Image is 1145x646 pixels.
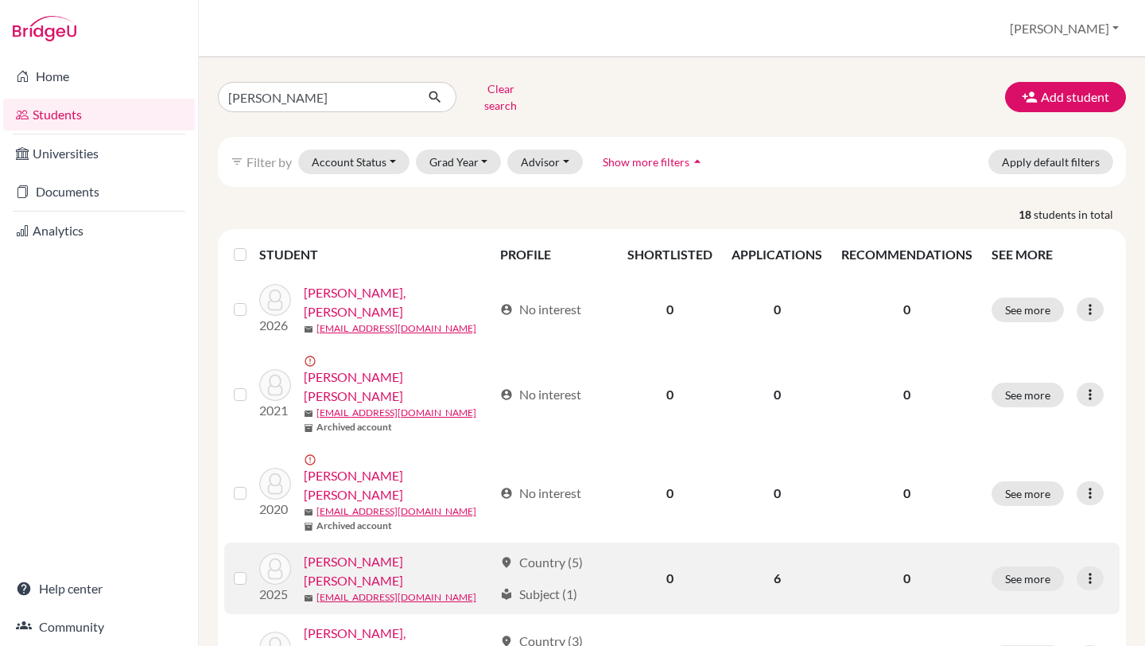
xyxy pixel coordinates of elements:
[3,176,195,208] a: Documents
[500,553,583,572] div: Country (5)
[316,590,476,605] a: [EMAIL_ADDRESS][DOMAIN_NAME]
[304,409,313,418] span: mail
[1005,82,1126,112] button: Add student
[992,298,1064,322] button: See more
[618,444,722,543] td: 0
[500,588,513,601] span: local_library
[259,500,291,519] p: 2020
[259,468,291,500] img: Caero Bermudez, Mariana
[304,466,494,504] a: [PERSON_NAME] [PERSON_NAME]
[456,76,545,118] button: Clear search
[500,303,513,316] span: account_circle
[500,484,581,503] div: No interest
[259,284,291,316] img: ABAN ANTEZANA, MARIA DOMINIQUE
[416,150,502,174] button: Grad Year
[304,325,313,334] span: mail
[589,150,719,174] button: Show more filtersarrow_drop_up
[316,321,476,336] a: [EMAIL_ADDRESS][DOMAIN_NAME]
[722,235,832,274] th: APPLICATIONS
[841,484,972,503] p: 0
[3,215,195,247] a: Analytics
[316,519,392,533] b: Archived account
[316,504,476,519] a: [EMAIL_ADDRESS][DOMAIN_NAME]
[832,235,982,274] th: RECOMMENDATIONS
[298,150,409,174] button: Account Status
[304,593,313,603] span: mail
[3,573,195,605] a: Help center
[841,385,972,404] p: 0
[231,155,243,168] i: filter_list
[3,611,195,643] a: Community
[618,235,722,274] th: SHORTLISTED
[618,274,722,345] td: 0
[689,154,705,169] i: arrow_drop_up
[500,388,513,401] span: account_circle
[603,155,689,169] span: Show more filters
[304,552,494,590] a: [PERSON_NAME] [PERSON_NAME]
[500,300,581,319] div: No interest
[13,16,76,41] img: Bridge-U
[500,585,577,604] div: Subject (1)
[507,150,583,174] button: Advisor
[618,345,722,444] td: 0
[316,420,392,434] b: Archived account
[1019,206,1034,223] strong: 18
[259,585,291,604] p: 2025
[259,553,291,585] img: CARDOZO GUTIERREZ, MARIA RENEE
[218,82,415,112] input: Find student by name...
[259,401,291,420] p: 2021
[722,444,832,543] td: 0
[992,383,1064,407] button: See more
[722,543,832,614] td: 6
[722,345,832,444] td: 0
[618,543,722,614] td: 0
[992,566,1064,591] button: See more
[491,235,618,274] th: PROFILE
[988,150,1113,174] button: Apply default filters
[316,406,476,420] a: [EMAIL_ADDRESS][DOMAIN_NAME]
[304,355,320,368] span: error_outline
[304,283,494,321] a: [PERSON_NAME], [PERSON_NAME]
[3,60,195,92] a: Home
[3,99,195,130] a: Students
[500,556,513,569] span: location_on
[304,508,313,517] span: mail
[304,368,494,406] a: [PERSON_NAME] [PERSON_NAME]
[841,569,972,588] p: 0
[1003,14,1126,44] button: [PERSON_NAME]
[259,235,491,274] th: STUDENT
[841,300,972,319] p: 0
[1034,206,1126,223] span: students in total
[304,522,313,531] span: inventory_2
[500,487,513,500] span: account_circle
[259,316,291,335] p: 2026
[304,423,313,433] span: inventory_2
[722,274,832,345] td: 0
[259,369,291,401] img: Arteaga Guzman, Maria Jose
[982,235,1120,274] th: SEE MORE
[992,481,1064,506] button: See more
[3,138,195,169] a: Universities
[246,154,292,169] span: Filter by
[500,385,581,404] div: No interest
[304,453,320,466] span: error_outline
